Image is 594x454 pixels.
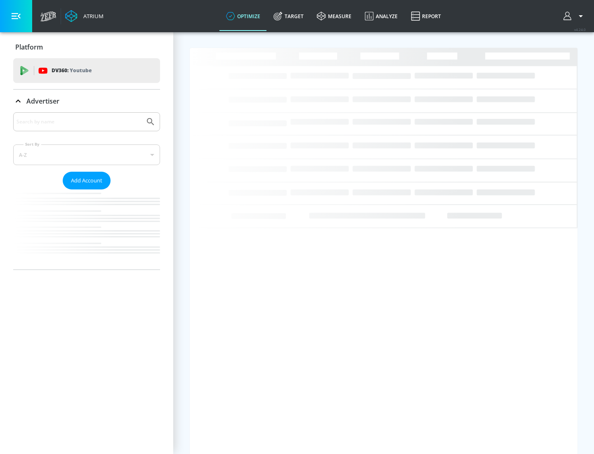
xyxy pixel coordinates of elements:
[358,1,404,31] a: Analyze
[404,1,448,31] a: Report
[219,1,267,31] a: optimize
[26,97,59,106] p: Advertiser
[15,43,43,52] p: Platform
[80,12,104,20] div: Atrium
[71,176,102,185] span: Add Account
[13,35,160,59] div: Platform
[70,66,92,75] p: Youtube
[310,1,358,31] a: measure
[16,116,141,127] input: Search by name
[24,142,41,147] label: Sort By
[267,1,310,31] a: Target
[13,58,160,83] div: DV360: Youtube
[65,10,104,22] a: Atrium
[13,112,160,270] div: Advertiser
[13,189,160,270] nav: list of Advertiser
[574,27,586,32] span: v 4.24.0
[13,144,160,165] div: A-Z
[63,172,111,189] button: Add Account
[52,66,92,75] p: DV360:
[13,90,160,113] div: Advertiser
